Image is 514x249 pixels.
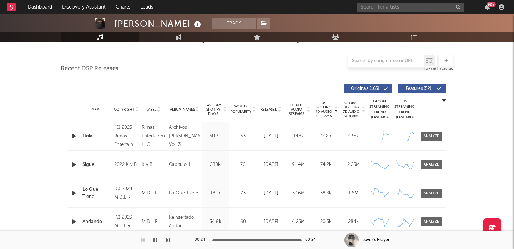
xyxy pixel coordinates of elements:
div: K y B [142,161,165,169]
div: 182k [204,190,227,197]
div: Rimas Entertainment LLC [142,123,165,149]
div: 20.5k [314,218,338,225]
div: [DATE] [259,133,283,140]
div: M.D.L.R [142,218,165,226]
div: 53 [231,133,256,140]
span: US Rolling 7D Audio Streams [314,101,334,118]
div: Global Streaming Trend (Last 60D) [369,99,390,120]
a: Andando [82,218,111,225]
div: 4.25M [287,218,311,225]
span: Last Day Spotify Plays [204,103,223,116]
div: 148k [287,133,311,140]
div: 74.2k [314,161,338,168]
button: Export CSV [424,67,453,71]
span: Recent DSP Releases [61,65,119,73]
input: Search by song name or URL [348,58,424,64]
div: (C) 2023 M.D.L.R [114,213,138,230]
div: M.D.L.R [142,189,165,198]
span: Spotify Popularity [230,104,251,115]
div: 00:24 [305,236,319,244]
div: 5.16M [287,190,311,197]
div: 99 + [487,2,496,7]
div: 34.8k [204,218,227,225]
span: Originals ( 165 ) [349,87,382,91]
div: 280k [204,161,227,168]
div: 58.3k [314,190,338,197]
span: Released [261,107,277,112]
div: 60 [231,218,256,225]
a: Hola [82,133,111,140]
div: 2.25M [342,161,366,168]
div: US Streaming Trend (Last 60D) [394,99,415,120]
div: (C) 2025 Rimas Entertainment LLC. [114,123,138,149]
div: [DATE] [259,218,283,225]
button: Originals(165) [344,84,392,93]
a: Sigue [82,161,111,168]
div: 50.7k [204,133,227,140]
span: Album Names [170,107,195,112]
a: Lo Que Tiene [82,186,111,200]
span: Global Rolling 7D Audio Streams [342,101,361,118]
div: [DATE] [259,190,283,197]
button: Track [212,18,256,29]
span: Label [146,107,156,112]
div: 436k [342,133,366,140]
div: 00:24 [195,236,209,244]
div: 1.6M [342,190,366,197]
div: 2022 K y B [114,161,138,169]
div: 76 [231,161,256,168]
div: [PERSON_NAME] [114,18,203,30]
div: Capítulo 1 [169,161,190,169]
button: 99+ [485,4,490,10]
input: Search for artists [357,3,464,12]
div: 9.14M [287,161,311,168]
span: US ATD Audio Streams [287,103,306,116]
span: Features ( 52 ) [402,87,435,91]
span: Copyright [114,107,135,112]
div: 73 [231,190,256,197]
div: Archivos [PERSON_NAME] Vol. 3 [169,123,200,149]
div: Name [82,107,111,112]
button: Features(52) [398,84,446,93]
div: 148k [314,133,338,140]
div: Lover's Prayer [362,237,390,243]
div: Lo Que Tiene [169,189,198,198]
div: 284k [342,218,366,225]
div: Reinsertado, Andando [169,213,200,230]
div: (C) 2024 M.D.L.R [114,185,138,202]
div: [DATE] [259,161,283,168]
